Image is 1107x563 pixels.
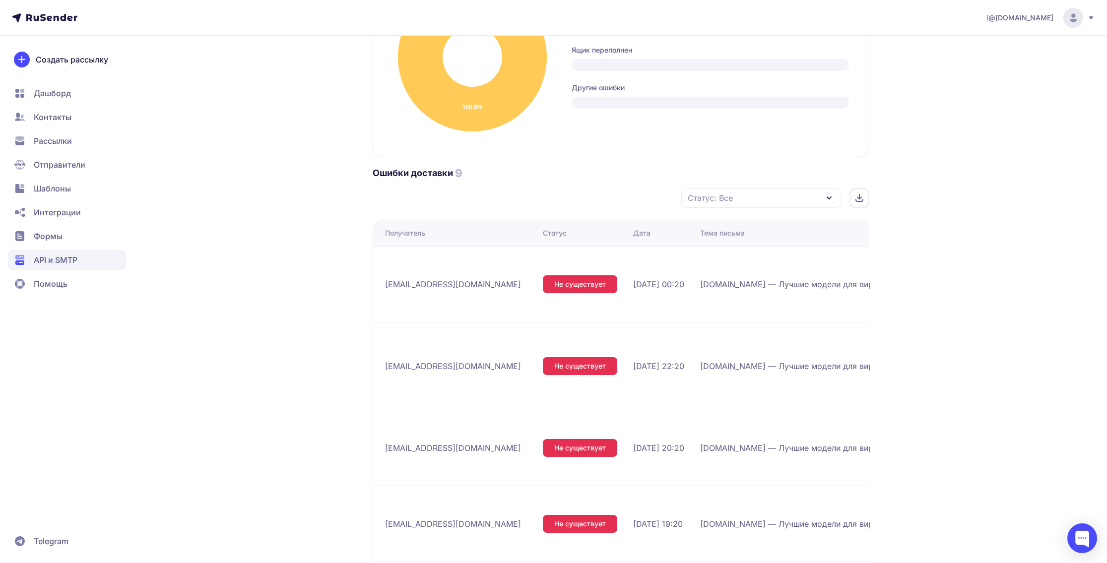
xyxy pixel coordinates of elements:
span: Не существует [554,443,606,453]
span: [DATE] 22:20 [633,360,684,372]
span: Telegram [34,535,68,547]
a: Telegram [8,531,126,551]
span: [DOMAIN_NAME] — Лучшие модели для виртуального секса по скайпу, телефону, WhatsApp и Telegram / И... [700,360,948,372]
div: Статус [543,228,567,238]
span: Статус: Все [688,192,733,204]
span: [DATE] 00:20 [633,278,684,290]
span: Не существует [554,279,606,289]
span: Помощь [34,278,67,290]
span: [DOMAIN_NAME] — Лучшие модели для виртуального секса по скайпу, телефону, WhatsApp и Telegram / И... [700,278,948,290]
span: [DOMAIN_NAME] — Лучшие модели для виртуального секса по скайпу, телефону, WhatsApp и Telegram / И... [700,442,948,454]
div: Тема письма [700,228,745,238]
h3: 9 [455,166,462,180]
span: Создать рассылку [36,54,108,65]
span: Формы [34,230,63,242]
span: Контакты [34,111,71,123]
div: Ящик переполнен [572,45,849,55]
span: Рассылки [34,135,72,147]
span: [DATE] 19:20 [633,518,683,530]
span: [EMAIL_ADDRESS][DOMAIN_NAME] [385,518,521,530]
span: API и SMTP [34,254,77,266]
div: Другие ошибки [572,83,849,93]
span: [EMAIL_ADDRESS][DOMAIN_NAME] [385,278,521,290]
span: Интеграции [34,206,81,218]
span: Дашборд [34,87,71,99]
span: Отправители [34,159,85,171]
span: [DOMAIN_NAME] — Лучшие модели для виртуального секса по скайпу, телефону, WhatsApp и Telegram / И... [700,518,948,530]
div: Дата [633,228,651,238]
h2: Ошибки доставки [373,167,453,179]
span: i@[DOMAIN_NAME] [986,13,1053,23]
span: [EMAIL_ADDRESS][DOMAIN_NAME] [385,442,521,454]
span: Шаблоны [34,183,71,194]
span: [EMAIL_ADDRESS][DOMAIN_NAME] [385,360,521,372]
div: Получатель [385,228,425,238]
span: [DATE] 20:20 [633,442,684,454]
span: Не существует [554,361,606,371]
span: Не существует [554,519,606,529]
